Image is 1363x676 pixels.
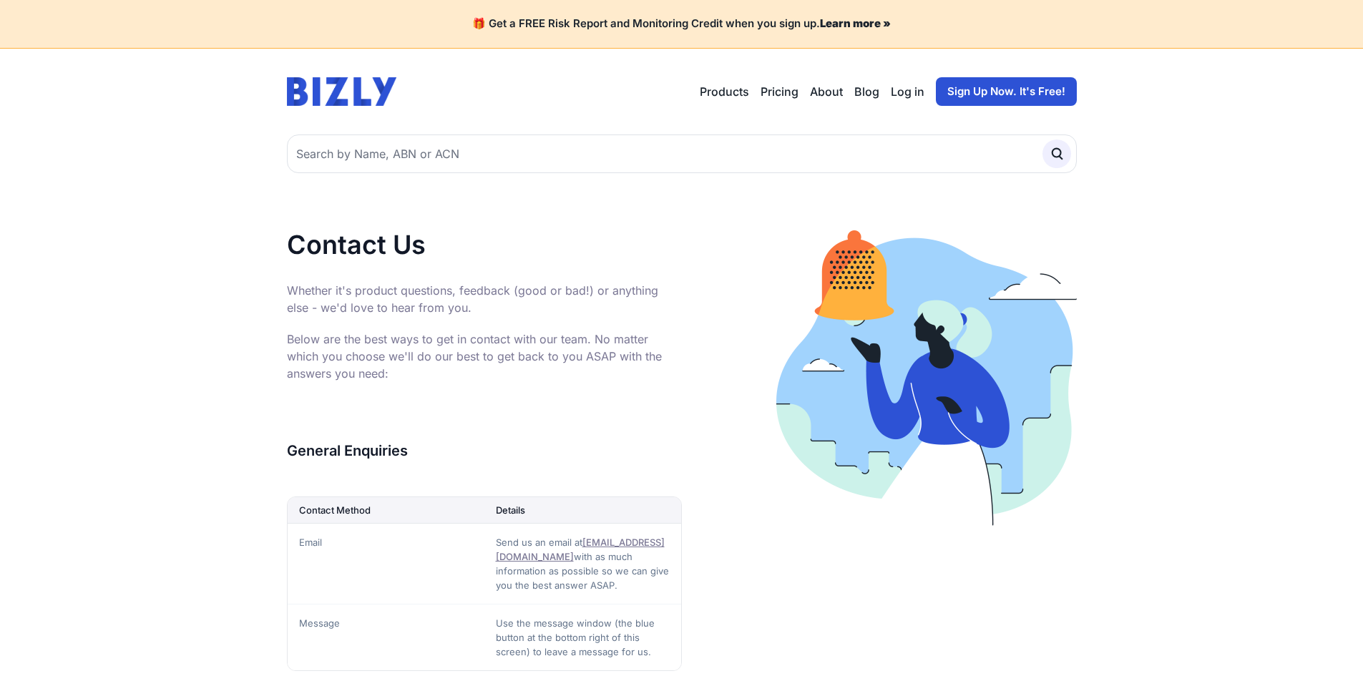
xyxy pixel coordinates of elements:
h1: Contact Us [287,230,682,259]
input: Search by Name, ABN or ACN [287,134,1077,173]
h4: 🎁 Get a FREE Risk Report and Monitoring Credit when you sign up. [17,17,1346,31]
th: Contact Method [288,497,484,524]
p: Below are the best ways to get in contact with our team. No matter which you choose we'll do our ... [287,330,682,382]
a: Blog [854,83,879,100]
button: Products [700,83,749,100]
td: Use the message window (the blue button at the bottom right of this screen) to leave a message fo... [484,604,681,670]
a: Sign Up Now. It's Free! [936,77,1077,106]
a: Pricing [761,83,798,100]
td: Send us an email at with as much information as possible so we can give you the best answer ASAP. [484,523,681,604]
a: Learn more » [820,16,891,30]
td: Message [288,604,484,670]
th: Details [484,497,681,524]
a: About [810,83,843,100]
a: Log in [891,83,924,100]
p: Whether it's product questions, feedback (good or bad!) or anything else - we'd love to hear from... [287,282,682,316]
h3: General Enquiries [287,439,682,462]
a: [EMAIL_ADDRESS][DOMAIN_NAME] [496,537,665,562]
td: Email [288,523,484,604]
